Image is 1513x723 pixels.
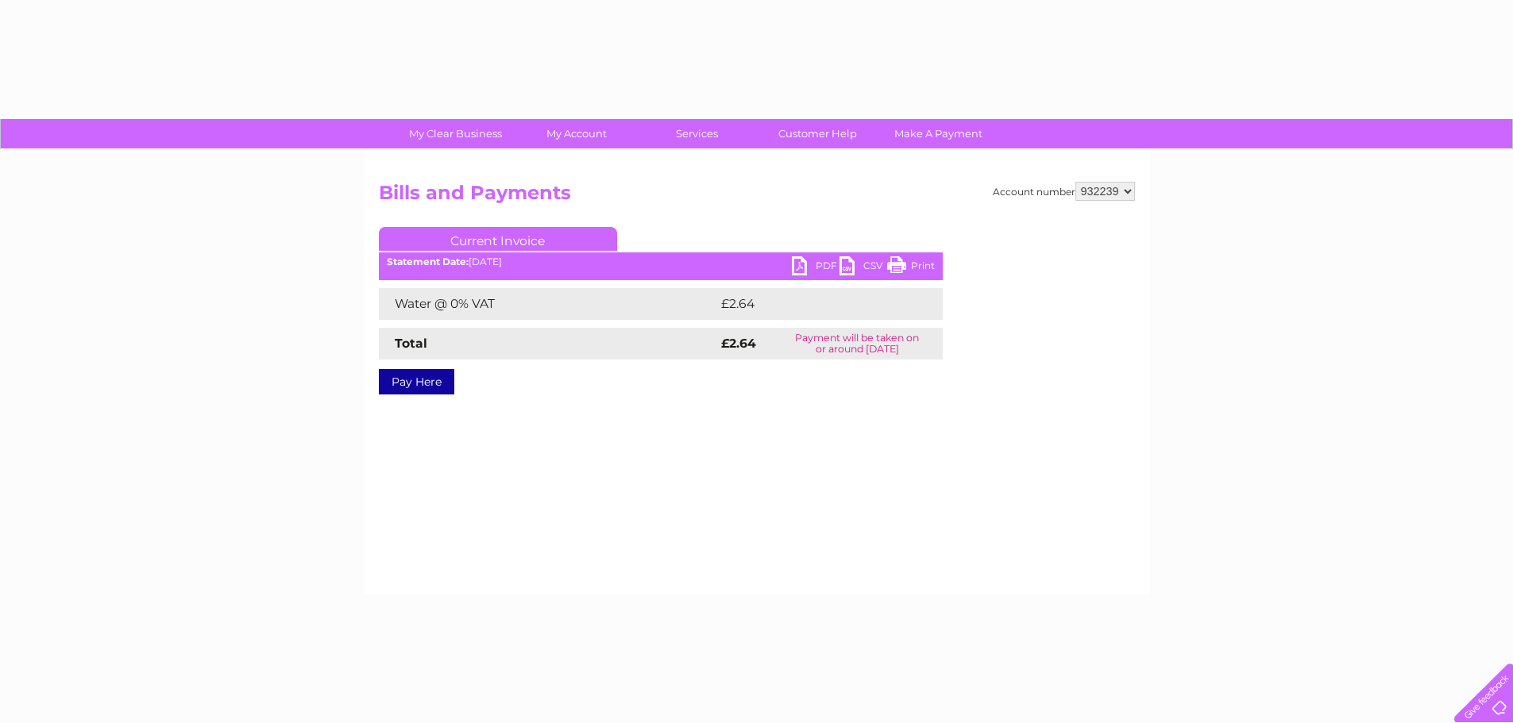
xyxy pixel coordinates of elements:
[792,256,839,279] a: PDF
[379,256,943,267] div: [DATE]
[395,336,427,351] strong: Total
[631,119,762,148] a: Services
[387,256,469,267] b: Statement Date:
[873,119,1004,148] a: Make A Payment
[379,288,717,320] td: Water @ 0% VAT
[390,119,521,148] a: My Clear Business
[379,369,454,394] a: Pay Here
[721,336,756,351] strong: £2.64
[887,256,935,279] a: Print
[993,182,1135,201] div: Account number
[717,288,906,320] td: £2.64
[379,227,617,251] a: Current Invoice
[772,328,942,360] td: Payment will be taken on or around [DATE]
[839,256,887,279] a: CSV
[511,119,642,148] a: My Account
[752,119,883,148] a: Customer Help
[379,182,1135,212] h2: Bills and Payments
